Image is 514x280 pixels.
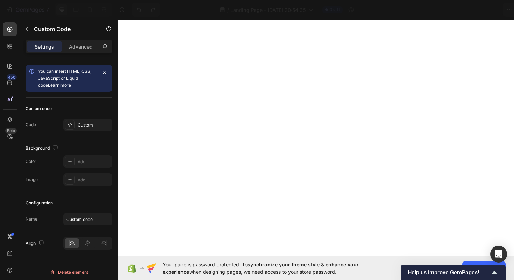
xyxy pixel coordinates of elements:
span: synchronize your theme style & enhance your experience [163,261,359,275]
div: Color [26,158,36,165]
div: Image [26,177,38,183]
div: Background [26,144,59,153]
p: 7 [46,6,49,14]
div: Delete element [50,268,88,277]
div: Align [26,239,45,248]
span: Your page is password protected. To when designing pages, we need access to your store password. [163,261,386,275]
div: Custom code [26,106,52,112]
p: Settings [35,43,54,50]
div: Open Intercom Messenger [490,246,507,263]
button: Save [442,3,465,17]
iframe: Design area [118,19,514,257]
button: Show survey - Help us improve GemPages! [408,268,499,277]
button: 7 [3,3,52,17]
span: / [227,6,229,14]
div: Name [26,216,37,222]
div: Undo/Redo [132,3,160,17]
span: Landing Page - [DATE] 20:54:35 [230,6,306,14]
button: Publish [467,3,497,17]
p: Custom Code [34,25,93,33]
button: Delete element [26,267,112,278]
div: 450 [7,74,17,80]
div: Code [26,122,36,128]
p: Advanced [69,43,93,50]
a: Learn more [48,82,71,88]
div: Add... [78,159,110,165]
div: Beta [5,128,17,134]
span: Help us improve GemPages! [408,269,490,276]
span: You can insert HTML, CSS, JavaScript or Liquid code [38,69,91,88]
span: Save [448,7,459,13]
div: Custom [78,122,110,128]
div: Publish [473,6,491,14]
div: Add... [78,177,110,183]
span: Draft [329,7,340,13]
div: Configuration [26,200,53,206]
button: Allow access [462,261,506,275]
